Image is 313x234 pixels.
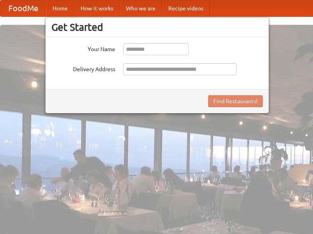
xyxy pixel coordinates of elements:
[74,0,120,16] a: How it works
[208,95,263,107] button: Find Restaurants!
[51,43,115,53] label: Your Name
[46,0,74,16] a: Home
[0,0,46,16] a: FoodMe
[120,0,162,16] a: Who we are
[162,0,210,16] a: Recipe videos
[51,21,263,33] h3: Get Started
[51,63,115,73] label: Delivery Address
